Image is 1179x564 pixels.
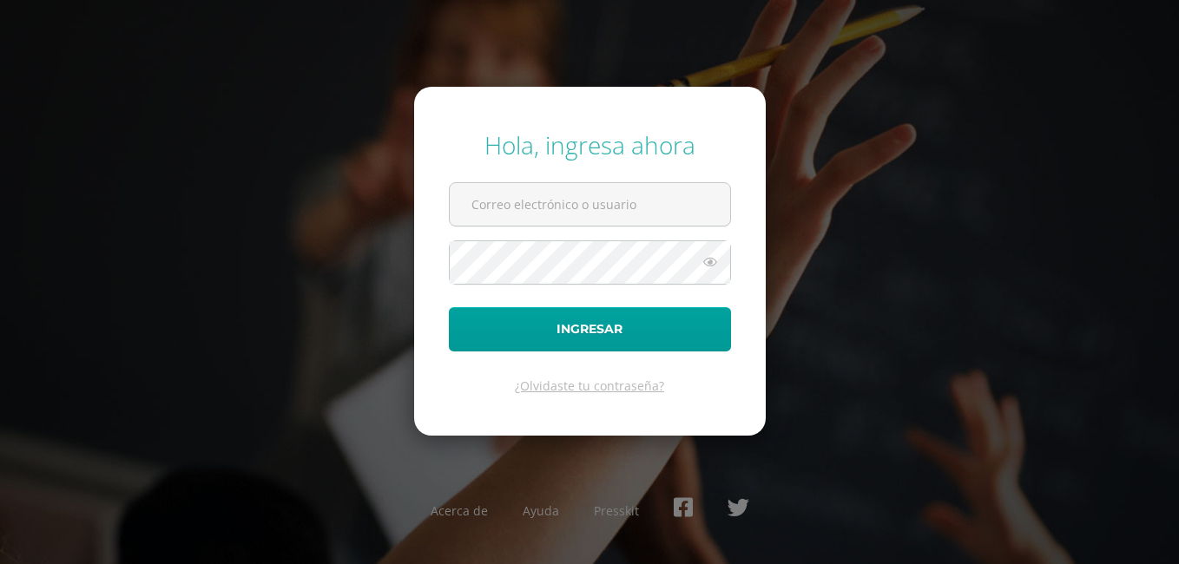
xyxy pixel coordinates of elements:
[449,128,731,161] div: Hola, ingresa ahora
[431,502,488,519] a: Acerca de
[594,502,639,519] a: Presskit
[515,377,664,394] a: ¿Olvidaste tu contraseña?
[523,502,559,519] a: Ayuda
[450,183,730,226] input: Correo electrónico o usuario
[449,307,731,351] button: Ingresar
